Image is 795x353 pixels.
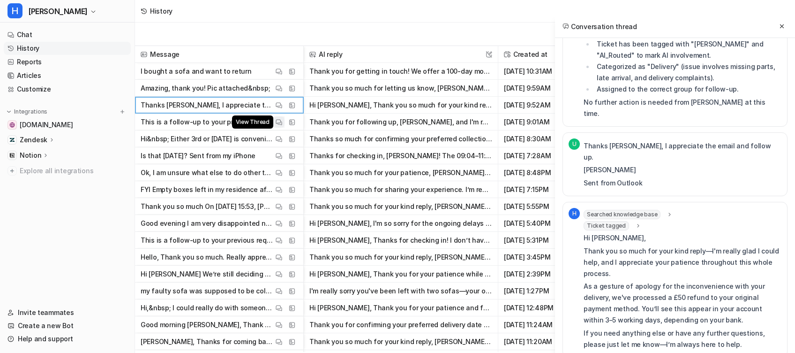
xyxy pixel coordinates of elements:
p: Zendesk [20,135,47,145]
button: Thank you for confirming your preferred delivery date of [DATE]. I’ve now scheduled your delivery... [309,316,492,333]
span: [DATE] 9:52AM [502,97,578,114]
img: Notion [9,153,15,158]
div: History [150,6,172,16]
p: Integrations [14,108,47,115]
span: [DATE] 8:48PM [502,164,578,181]
span: [DATE] 11:24AM [502,316,578,333]
p: Hello, Thank you so much. Really appreciate your good gesture. I will not be able to do it [DATE]... [141,249,273,266]
p: If you need anything else or have any further questions, please just let me know—I’m always here ... [584,328,781,350]
span: [DATE] 8:30AM [502,130,578,147]
p: Thank you so much for your kind reply—I'm really glad I could help, and I appreciate your patienc... [584,246,781,279]
button: Thank you for getting in touch! We offer a 100-day money-back guarantee, so you’re welcome to ret... [309,63,492,80]
button: View Thread [273,116,285,128]
li: Categorized as "Delivery" (issue involves missing parts, late arrival, and delivery complaints). [594,61,781,84]
p: my faulty sofa was supposed to be collected when my replacement was delivered, but this did not h... [141,283,273,299]
span: [DATE] 9:01AM [502,114,578,130]
a: History [4,42,131,55]
span: [DATE] 3:45PM [502,249,578,266]
span: [DATE] 7:28AM [502,147,578,164]
p: Ok, I am unsure what else to do other than wait?&nbsp; It’s really quite a delay now.&nbsp; Thank... [141,164,273,181]
p: Hi&nbsp; Either 3rd or [DATE] is convenient for the collection. Nothing needs to be delivered.&nb... [141,130,273,147]
span: [DATE] 12:48PM [502,299,578,316]
a: Help and support [4,332,131,345]
span: Explore all integrations [20,163,127,178]
span: H [569,208,580,219]
span: [DATE] 9:59AM [502,80,578,97]
span: [DATE] 11:20AM [502,333,578,350]
button: Thank you so much for your kind reply, [PERSON_NAME]—I'm really glad the gesture was appreciated!... [309,249,492,266]
img: swyfthome.com [9,122,15,128]
button: Thank you so much for sharing your experience. I’m really sorry the delivery team left packaging ... [309,181,492,198]
a: Reports [4,55,131,69]
span: [DATE] 1:27PM [502,283,578,299]
button: Thanks so much for confirming your preferred collection dates, Steph. I've arranged for the extra... [309,130,492,147]
p: Hi [PERSON_NAME] We’re still deciding what to do. Please can you advise if this chair was in fact... [141,266,273,283]
span: [DATE] 5:40PM [502,215,578,232]
p: This is a follow-up to your previous request #67200 "Swyft: Update to your deliv..." Hi, Could yo... [141,114,273,130]
span: Searched knowledge base [584,210,660,219]
button: Thanks for checking in, [PERSON_NAME]! The 09:04–11:04 time slot provided is your scheduled deliv... [309,147,492,164]
span: AI reply [307,46,494,63]
span: [DATE] 5:55PM [502,198,578,215]
span: [DATE] 7:15PM [502,181,578,198]
p: Good evening I am very disappointed not to have received a response to my email below. I subseque... [141,215,273,232]
button: Thank you so much for your patience, [PERSON_NAME]. I completely understand how frustrating this ... [309,164,492,181]
img: menu_add.svg [119,108,126,115]
p: Is that [DATE]? Sent from my iPhone [141,147,255,164]
span: [DATE] 2:39PM [502,266,578,283]
h2: Conversation thread [562,22,637,31]
p: [PERSON_NAME], Thanks for coming back and the extras. Thanks &nbsp; [PERSON_NAME] &nbsp; [PERSON_... [141,333,273,350]
span: [DOMAIN_NAME] [20,120,73,130]
span: [DATE] 5:31PM [502,232,578,249]
p: FYI Empty boxes left in my residence after delivery. I had to dispose of them myself. They were s... [141,181,273,198]
img: explore all integrations [7,166,17,176]
p: Notion [20,151,41,160]
a: Articles [4,69,131,82]
button: Thank you so much for letting us know, [PERSON_NAME]! I'm glad everything arrived safely and it a... [309,80,492,97]
span: Message [139,46,300,63]
p: No further action is needed from [PERSON_NAME] at this time. [584,97,781,119]
span: U [569,138,580,150]
button: Hi [PERSON_NAME], Thank you for your patience and for letting us know about the urgency—I'm reall... [309,299,492,316]
p: [PERSON_NAME] [584,164,781,176]
p: This is a follow-up to your previous request #68869 "Re: Swyft Home - Sales Orde..." Hi [PERSON_N... [141,232,273,249]
p: Good morning [PERSON_NAME], Thank you for your email. Please, I would like the delivery for [DATE... [141,316,273,333]
img: Zendesk [9,137,15,143]
span: Created at [502,46,578,63]
span: Ticket tagged [584,221,629,230]
a: Invite teammates [4,306,131,319]
a: Customize [4,83,131,96]
button: I'm really sorry you've been left with two sofas—your original faulty one should have been collec... [309,283,492,299]
a: swyfthome.com[DOMAIN_NAME] [4,118,131,131]
button: Hi [PERSON_NAME], Thank you so much for your kind reply—I'm really glad I could help, and I appre... [309,97,492,114]
p: Thanks [PERSON_NAME], I appreciate the email and follow up. [584,140,781,163]
p: I bought a sofa and want to return [141,63,251,80]
a: Explore all integrations [4,164,131,177]
span: View Thread [232,115,273,129]
span: H [7,3,22,18]
li: Assigned to the correct group for follow-up. [594,84,781,95]
button: Hi [PERSON_NAME], Thanks for checking in! I don’t have a specific tracking update to share just y... [309,232,492,249]
p: Sent from Outlook [584,177,781,189]
button: Thank you so much for your kind reply, [PERSON_NAME]—I'm really glad the gesture was appreciated!... [309,198,492,215]
p: As a gesture of apology for the inconvenience with your delivery, we've processed a £50 refund to... [584,281,781,326]
p: Thanks [PERSON_NAME], I appreciate the email and follow up. Siobhan Sent from Outlook [141,97,273,114]
p: Hi,&nbsp; I could really do with someone contacting me about this [DATE] please.&nbsp; Our client... [141,299,273,316]
button: Integrations [4,107,50,116]
a: Chat [4,28,131,41]
span: [PERSON_NAME] [28,5,88,18]
button: Hi [PERSON_NAME], I'm so sorry for the ongoing delays and lack of communication—especially after ... [309,215,492,232]
img: expand menu [6,108,12,115]
li: Ticket has been tagged with "[PERSON_NAME]" and "AI_Routed" to mark AI involvement. [594,38,781,61]
p: Amazing, thank you! Pic attached&nbsp; [141,80,270,97]
button: Hi [PERSON_NAME], Thank you for your patience while we look into this. I absolutely understand yo... [309,266,492,283]
p: Thank you so much On [DATE] 15:53, [PERSON_NAME] (Swyft Home | Support) &lt;[EMAIL_ADDRESS][DOMAI... [141,198,273,215]
button: Thank you for following up, [PERSON_NAME], and I'm really sorry for the delay with your delivery ... [309,114,492,130]
span: [DATE] 10:31AM [502,63,578,80]
button: Thank you so much for your kind reply, [PERSON_NAME]. I’m glad we could resolve things for you an... [309,333,492,350]
a: Create a new Bot [4,319,131,332]
p: Hi [PERSON_NAME], [584,232,781,244]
